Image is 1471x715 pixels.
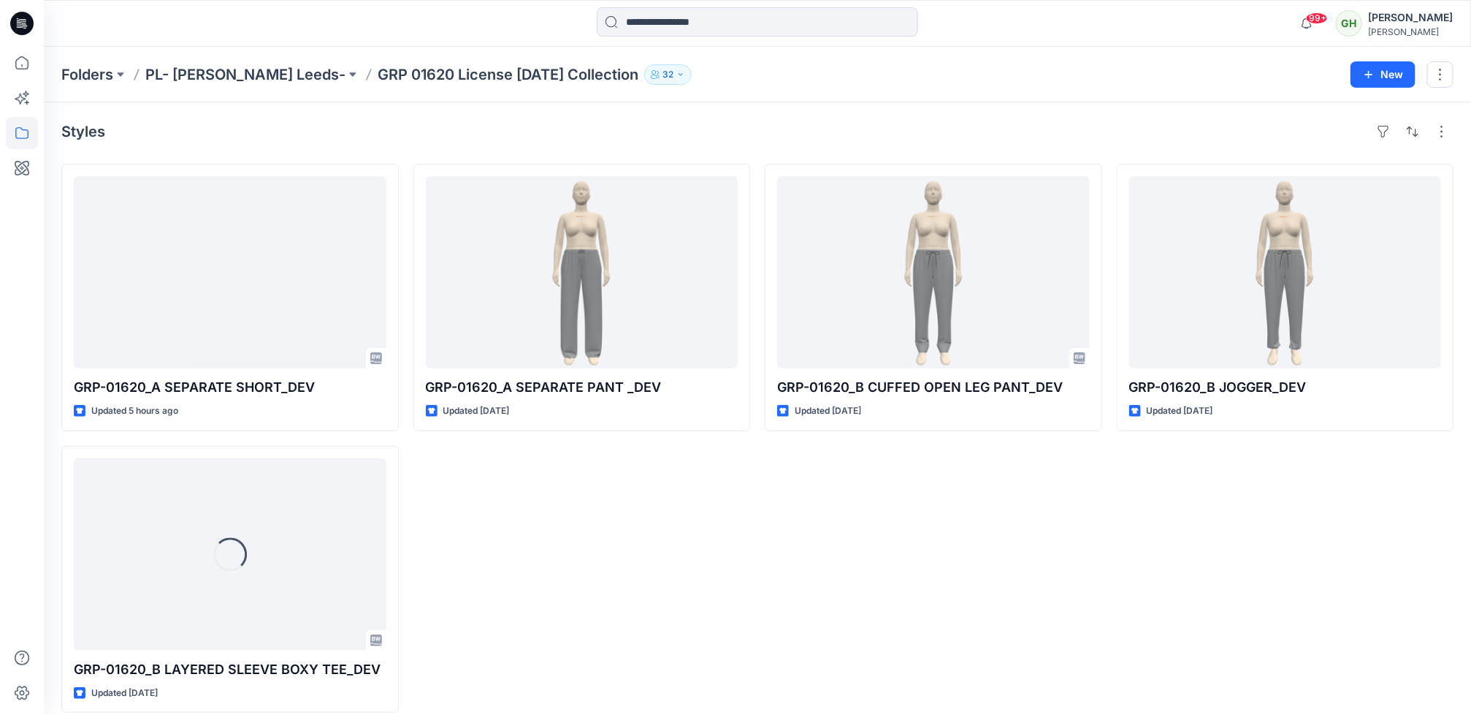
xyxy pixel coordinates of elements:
[777,176,1090,368] a: GRP-01620_B CUFFED OPEN LEG PANT_DEV
[443,404,510,419] p: Updated [DATE]
[662,67,673,83] p: 32
[1147,404,1213,419] p: Updated [DATE]
[91,686,158,701] p: Updated [DATE]
[91,404,178,419] p: Updated 5 hours ago
[1368,9,1453,26] div: [PERSON_NAME]
[1336,10,1362,37] div: GH
[74,377,386,398] p: GRP-01620_A SEPARATE SHORT_DEV
[145,64,345,85] a: PL- [PERSON_NAME] Leeds-
[378,64,638,85] p: GRP 01620 License [DATE] Collection
[795,404,861,419] p: Updated [DATE]
[644,64,692,85] button: 32
[1129,377,1442,398] p: GRP-01620_B JOGGER_DEV
[426,377,738,398] p: GRP-01620_A SEPARATE PANT _DEV
[426,176,738,368] a: GRP-01620_A SEPARATE PANT _DEV
[61,123,105,140] h4: Styles
[74,659,386,680] p: GRP-01620_B LAYERED SLEEVE BOXY TEE_DEV
[777,377,1090,398] p: GRP-01620_B CUFFED OPEN LEG PANT_DEV
[1368,26,1453,37] div: [PERSON_NAME]
[1129,176,1442,368] a: GRP-01620_B JOGGER_DEV
[61,64,113,85] a: Folders
[1306,12,1328,24] span: 99+
[1350,61,1415,88] button: New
